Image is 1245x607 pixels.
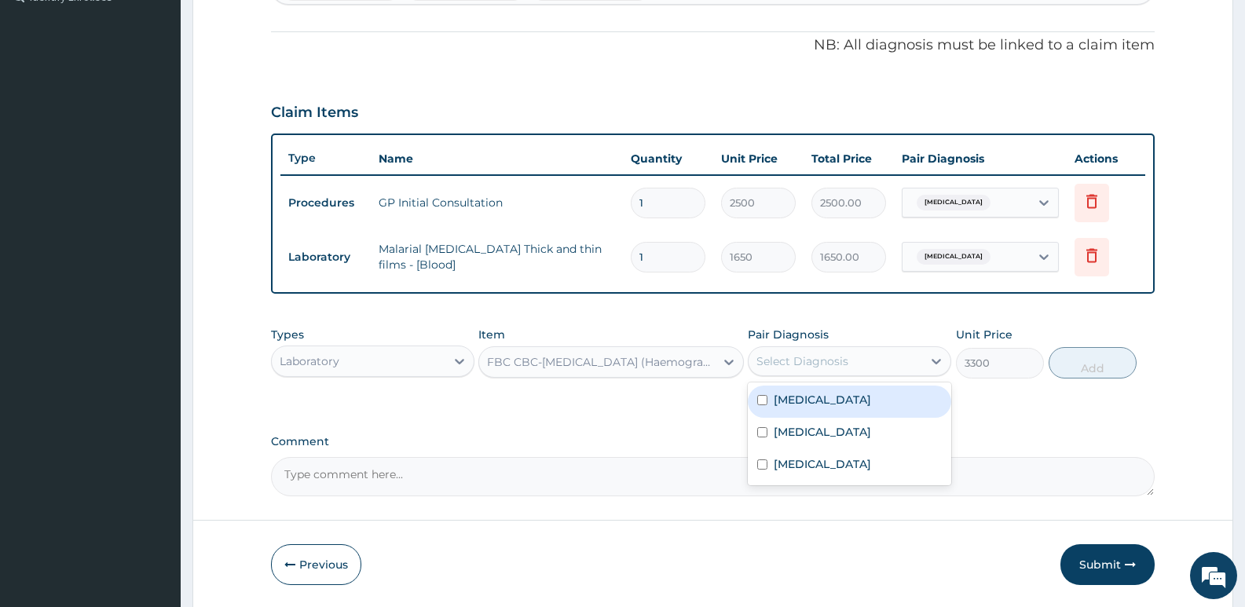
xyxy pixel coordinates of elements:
div: Laboratory [280,353,339,369]
div: Chat with us now [82,88,264,108]
th: Type [280,144,371,173]
label: Pair Diagnosis [748,327,829,342]
span: [MEDICAL_DATA] [917,195,991,210]
div: FBC CBC-[MEDICAL_DATA] (Haemogram) - [Blood] [487,354,716,370]
td: Malarial [MEDICAL_DATA] Thick and thin films - [Blood] [371,233,623,280]
p: NB: All diagnosis must be linked to a claim item [271,35,1155,56]
th: Pair Diagnosis [894,143,1067,174]
textarea: Type your message and hit 'Enter' [8,429,299,484]
th: Total Price [804,143,894,174]
label: Types [271,328,304,342]
label: Item [478,327,505,342]
img: d_794563401_company_1708531726252_794563401 [29,79,64,118]
span: We're online! [91,198,217,357]
button: Submit [1060,544,1155,585]
button: Add [1049,347,1137,378]
th: Unit Price [713,143,804,174]
label: [MEDICAL_DATA] [774,392,871,408]
div: Select Diagnosis [756,353,848,369]
td: Procedures [280,188,371,218]
div: Minimize live chat window [258,8,295,46]
td: GP Initial Consultation [371,187,623,218]
th: Quantity [623,143,713,174]
label: [MEDICAL_DATA] [774,456,871,472]
td: Laboratory [280,243,371,272]
span: [MEDICAL_DATA] [917,249,991,265]
label: Comment [271,435,1155,448]
label: Unit Price [956,327,1012,342]
label: [MEDICAL_DATA] [774,424,871,440]
th: Name [371,143,623,174]
h3: Claim Items [271,104,358,122]
th: Actions [1067,143,1145,174]
button: Previous [271,544,361,585]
